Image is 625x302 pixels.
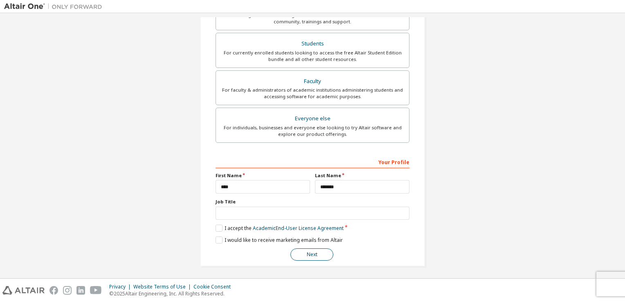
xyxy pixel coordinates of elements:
[216,155,409,168] div: Your Profile
[49,286,58,295] img: facebook.svg
[253,225,344,232] a: Academic End-User License Agreement
[216,198,409,205] label: Job Title
[290,248,333,261] button: Next
[221,38,404,50] div: Students
[133,284,193,290] div: Website Terms of Use
[221,50,404,63] div: For currently enrolled students looking to access the free Altair Student Edition bundle and all ...
[216,237,343,243] label: I would like to receive marketing emails from Altair
[216,225,344,232] label: I accept the
[109,284,133,290] div: Privacy
[221,12,404,25] div: For existing customers looking to access software downloads, HPC resources, community, trainings ...
[109,290,236,297] p: © 2025 Altair Engineering, Inc. All Rights Reserved.
[221,113,404,124] div: Everyone else
[63,286,72,295] img: instagram.svg
[221,87,404,100] div: For faculty & administrators of academic institutions administering students and accessing softwa...
[216,172,310,179] label: First Name
[76,286,85,295] img: linkedin.svg
[221,124,404,137] div: For individuals, businesses and everyone else looking to try Altair software and explore our prod...
[90,286,102,295] img: youtube.svg
[2,286,45,295] img: altair_logo.svg
[193,284,236,290] div: Cookie Consent
[221,76,404,87] div: Faculty
[4,2,106,11] img: Altair One
[315,172,409,179] label: Last Name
